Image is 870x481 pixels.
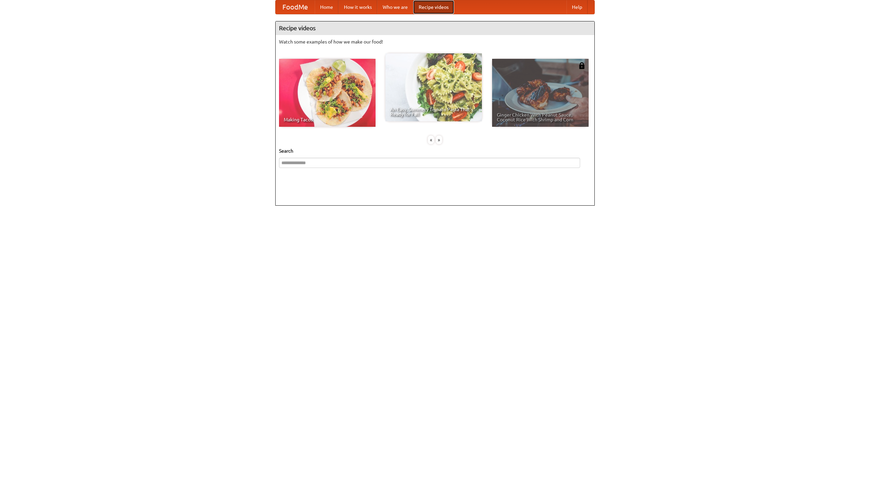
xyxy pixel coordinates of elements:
a: An Easy, Summery Tomato Pasta That's Ready for Fall [385,53,482,121]
img: 483408.png [578,62,585,69]
h4: Recipe videos [276,21,594,35]
a: How it works [338,0,377,14]
a: Recipe videos [413,0,454,14]
a: Help [567,0,588,14]
a: Who we are [377,0,413,14]
p: Watch some examples of how we make our food! [279,38,591,45]
span: An Easy, Summery Tomato Pasta That's Ready for Fall [390,107,477,117]
div: « [428,136,434,144]
div: » [436,136,442,144]
a: FoodMe [276,0,315,14]
span: Making Tacos [284,117,371,122]
a: Home [315,0,338,14]
h5: Search [279,148,591,154]
a: Making Tacos [279,59,376,127]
